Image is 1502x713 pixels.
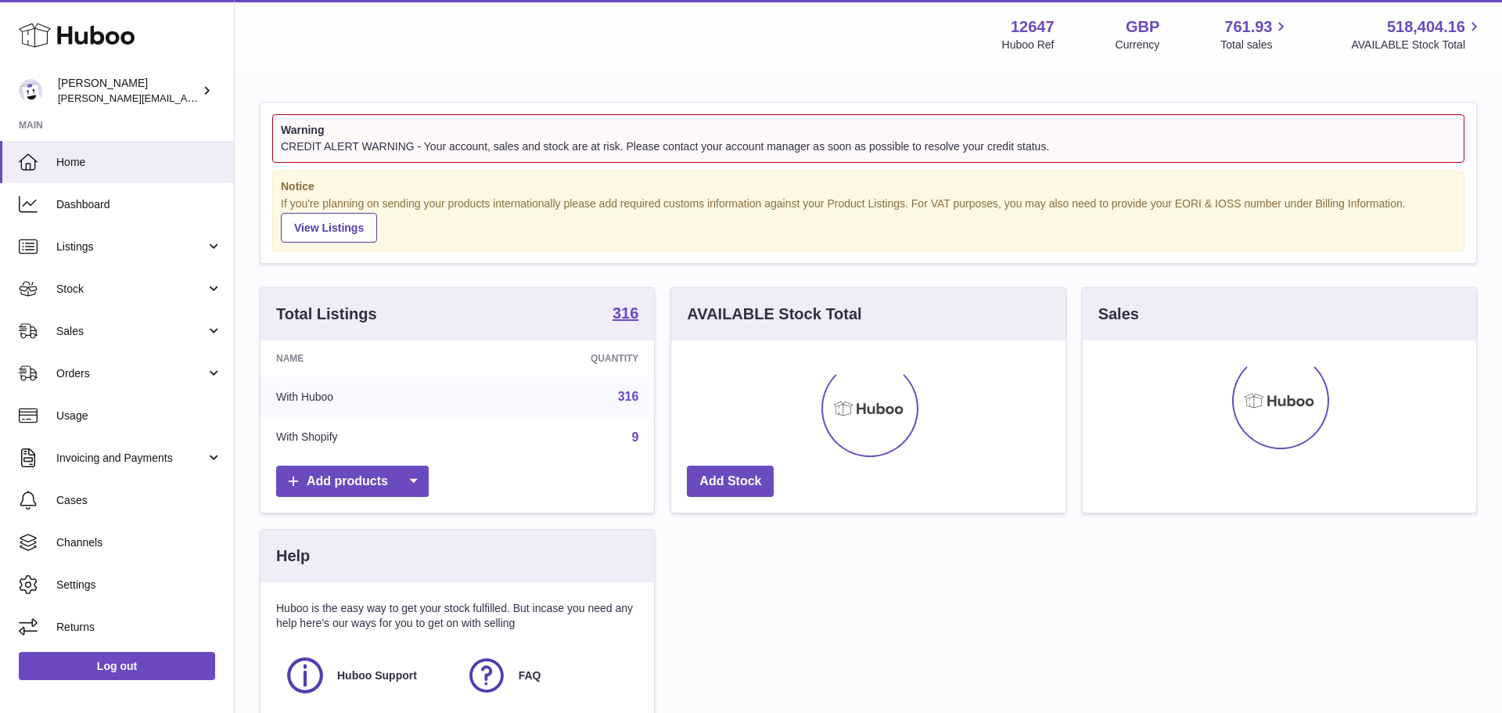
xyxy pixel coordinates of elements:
a: Add products [276,466,429,498]
span: FAQ [519,668,541,683]
strong: 12647 [1011,16,1055,38]
h3: Sales [1098,304,1139,325]
h3: Help [276,546,310,567]
strong: GBP [1126,16,1159,38]
div: CREDIT ALERT WARNING - Your account, sales and stock are at risk. Please contact your account man... [281,139,1456,154]
th: Quantity [473,340,654,376]
span: Total sales [1220,38,1290,52]
div: Currency [1116,38,1160,52]
div: Huboo Ref [1002,38,1055,52]
span: Orders [56,366,206,381]
img: peter@pinter.co.uk [19,79,42,103]
th: Name [261,340,473,376]
span: 518,404.16 [1387,16,1465,38]
span: Huboo Support [337,668,417,683]
span: Dashboard [56,197,222,212]
div: If you're planning on sending your products internationally please add required customs informati... [281,196,1456,243]
a: Add Stock [687,466,774,498]
span: Channels [56,535,222,550]
span: Home [56,155,222,170]
span: Listings [56,239,206,254]
a: Log out [19,652,215,680]
a: 316 [613,305,638,324]
span: Cases [56,493,222,508]
strong: Warning [281,123,1456,138]
span: Usage [56,409,222,423]
span: 761.93 [1224,16,1272,38]
a: View Listings [281,213,377,243]
h3: Total Listings [276,304,377,325]
strong: 316 [613,305,638,321]
p: Huboo is the easy way to get your stock fulfilled. But incase you need any help here's our ways f... [276,601,638,631]
a: 518,404.16 AVAILABLE Stock Total [1351,16,1483,52]
div: [PERSON_NAME] [58,76,199,106]
span: Sales [56,324,206,339]
span: Stock [56,282,206,297]
span: AVAILABLE Stock Total [1351,38,1483,52]
td: With Shopify [261,417,473,458]
strong: Notice [281,179,1456,194]
a: FAQ [465,654,631,697]
span: [PERSON_NAME][EMAIL_ADDRESS][PERSON_NAME][DOMAIN_NAME] [58,92,397,104]
a: Huboo Support [284,654,450,697]
span: Returns [56,620,222,635]
a: 761.93 Total sales [1220,16,1290,52]
td: With Huboo [261,376,473,417]
h3: AVAILABLE Stock Total [687,304,861,325]
span: Settings [56,578,222,592]
span: Invoicing and Payments [56,451,206,466]
a: 316 [618,390,639,403]
a: 9 [631,430,638,444]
